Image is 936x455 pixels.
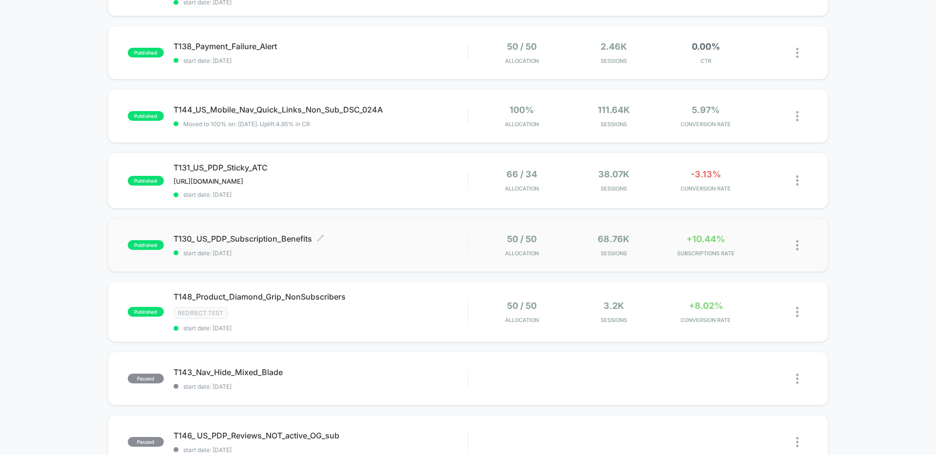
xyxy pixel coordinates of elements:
[505,317,539,323] span: Allocation
[796,374,799,384] img: close
[662,121,749,128] span: CONVERSION RATE
[692,105,720,115] span: 5.97%
[505,121,539,128] span: Allocation
[692,41,720,52] span: 0.00%
[604,301,624,311] span: 3.2k
[796,240,799,250] img: close
[174,446,468,454] span: start date: [DATE]
[509,105,534,115] span: 100%
[691,169,721,179] span: -3.13%
[570,185,658,192] span: Sessions
[128,176,164,186] span: published
[662,185,749,192] span: CONVERSION RATE
[174,383,468,390] span: start date: [DATE]
[507,234,537,244] span: 50 / 50
[128,437,164,447] span: paused
[505,250,539,257] span: Allocation
[507,41,537,52] span: 50 / 50
[662,317,749,323] span: CONVERSION RATE
[128,48,164,57] span: published
[128,307,164,317] span: published
[174,431,468,440] span: T146_ US_PDP_Reviews_NOT_active_OG_sub
[570,250,658,257] span: Sessions
[174,177,243,185] span: [URL][DOMAIN_NAME]
[507,301,537,311] span: 50 / 50
[796,437,799,447] img: close
[598,169,629,179] span: 38.07k
[601,41,627,52] span: 2.46k
[128,111,164,121] span: published
[505,185,539,192] span: Allocation
[174,163,468,172] span: T131_US_PDP_Sticky_ATC
[174,292,468,302] span: T148_Product_Diamond_Grip_NonSubscribers
[570,121,658,128] span: Sessions
[598,234,629,244] span: 68.76k
[796,307,799,317] img: close
[174,324,468,332] span: start date: [DATE]
[174,249,468,257] span: start date: [DATE]
[174,105,468,114] span: T144_US_Mobile_Nav_Quick_Links_Non_Sub_DSC_024A
[174,191,468,198] span: start date: [DATE]
[689,301,723,311] span: +8.02%
[128,240,164,250] span: published
[796,111,799,121] img: close
[174,367,468,377] span: T143_Nav_Hide_Mixed_Blade
[505,57,539,64] span: Allocation
[507,169,537,179] span: 66 / 34
[174,234,468,244] span: T130_ US_PDP_Subscription_Benefits
[128,374,164,383] span: paused
[662,250,749,257] span: SUBSCRIPTIONS RATE
[570,57,658,64] span: Sessions
[686,234,725,244] span: +10.44%
[796,48,799,58] img: close
[174,307,228,319] span: Redirect Test
[570,317,658,323] span: Sessions
[598,105,630,115] span: 111.64k
[174,57,468,64] span: start date: [DATE]
[796,175,799,186] img: close
[174,41,468,51] span: T138_Payment_Failure_Alert
[662,57,749,64] span: CTR
[183,120,310,128] span: Moved to 100% on: [DATE] . Uplift: 4.85% in CR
